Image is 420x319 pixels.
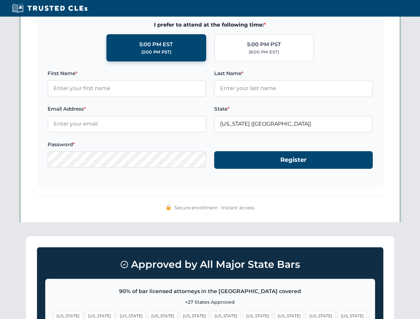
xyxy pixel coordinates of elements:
[48,21,373,29] span: I prefer to attend at the following time:
[174,204,254,211] span: Secure enrollment • Instant access
[139,40,173,49] div: 5:00 PM EST
[48,105,206,113] label: Email Address
[48,116,206,132] input: Enter your email
[48,141,206,149] label: Password
[247,40,281,49] div: 5:00 PM PST
[214,151,373,169] button: Register
[10,3,89,13] img: Trusted CLEs
[48,80,206,97] input: Enter your first name
[214,80,373,97] input: Enter your last name
[214,69,373,77] label: Last Name
[141,49,171,55] div: (2:00 PM PST)
[54,287,367,296] p: 90% of bar licensed attorneys in the [GEOGRAPHIC_DATA] covered
[45,256,375,273] h3: Approved by All Major State Bars
[214,105,373,113] label: State
[166,205,171,210] img: 🔒
[48,69,206,77] label: First Name
[54,298,367,306] p: +27 States Approved
[214,116,373,132] input: Florida (FL)
[249,49,279,55] div: (8:00 PM EST)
